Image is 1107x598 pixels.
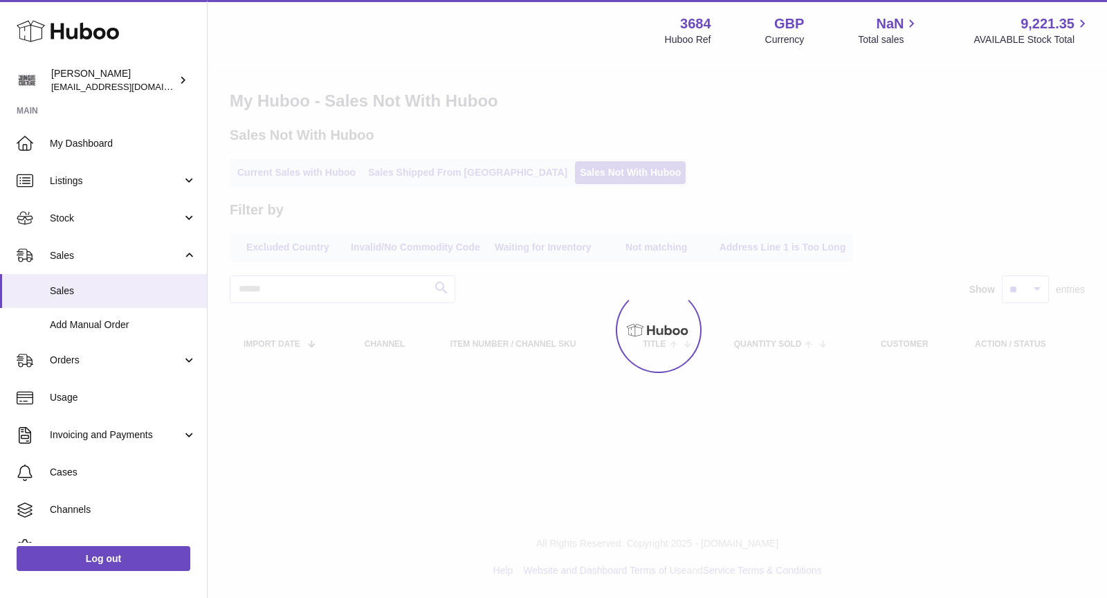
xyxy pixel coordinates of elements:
strong: GBP [774,15,804,33]
span: Usage [50,391,196,404]
span: Invoicing and Payments [50,428,182,442]
img: theinternationalventure@gmail.com [17,70,37,91]
span: Cases [50,466,196,479]
span: Stock [50,212,182,225]
strong: 3684 [680,15,711,33]
span: Total sales [858,33,920,46]
span: Orders [50,354,182,367]
a: Log out [17,546,190,571]
span: My Dashboard [50,137,196,150]
span: Settings [50,541,196,554]
span: Channels [50,503,196,516]
span: [EMAIL_ADDRESS][DOMAIN_NAME] [51,81,203,92]
span: Sales [50,249,182,262]
span: Sales [50,284,196,298]
span: Listings [50,174,182,188]
span: 9,221.35 [1021,15,1074,33]
span: Add Manual Order [50,318,196,332]
span: NaN [876,15,904,33]
a: 9,221.35 AVAILABLE Stock Total [973,15,1090,46]
span: AVAILABLE Stock Total [973,33,1090,46]
div: Huboo Ref [665,33,711,46]
div: Currency [765,33,805,46]
a: NaN Total sales [858,15,920,46]
div: [PERSON_NAME] [51,67,176,93]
